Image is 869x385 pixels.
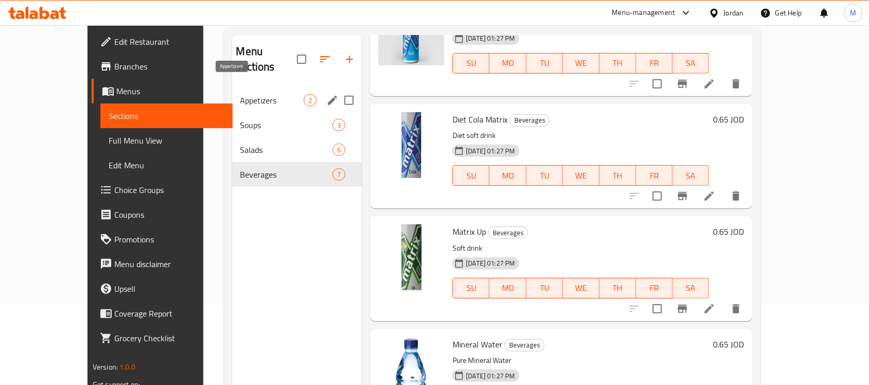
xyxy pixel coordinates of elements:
[100,103,233,128] a: Sections
[703,303,716,315] a: Edit menu item
[232,137,362,162] div: Salads6
[325,93,340,108] button: edit
[647,73,668,95] span: Select to update
[510,114,549,126] span: Beverages
[714,112,744,127] h6: 0.65 JOD
[714,337,744,352] h6: 0.65 JOD
[240,119,333,131] span: Soups
[114,233,224,246] span: Promotions
[236,44,298,75] h2: Menu sections
[488,226,528,239] div: Beverages
[92,178,233,202] a: Choice Groups
[337,47,362,72] button: Add section
[636,278,673,299] button: FR
[677,56,705,71] span: SA
[531,168,559,183] span: TU
[457,56,485,71] span: SU
[114,208,224,221] span: Coupons
[600,53,636,74] button: TH
[563,278,600,299] button: WE
[109,159,224,171] span: Edit Menu
[567,281,596,295] span: WE
[240,144,333,156] span: Salads
[114,60,224,73] span: Branches
[109,110,224,122] span: Sections
[312,47,337,72] span: Sort sections
[92,79,233,103] a: Menus
[703,78,716,90] a: Edit menu item
[114,332,224,344] span: Grocery Checklist
[673,278,709,299] button: SA
[850,7,857,19] span: M
[93,360,118,374] span: Version:
[240,168,333,181] span: Beverages
[457,281,485,295] span: SU
[333,120,345,130] span: 3
[462,371,519,381] span: [DATE] 01:27 PM
[714,224,744,239] h6: 0.65 JOD
[232,162,362,187] div: Beverages7
[563,53,600,74] button: WE
[636,165,673,186] button: FR
[567,168,596,183] span: WE
[100,128,233,153] a: Full Menu View
[670,296,695,321] button: Branch-specific-item
[119,360,135,374] span: 1.0.0
[92,252,233,276] a: Menu disclaimer
[490,53,526,74] button: MO
[527,53,563,74] button: TU
[453,129,709,142] p: Diet soft drink
[232,84,362,191] nav: Menu sections
[600,165,636,186] button: TH
[453,165,490,186] button: SU
[677,168,705,183] span: SA
[724,184,749,208] button: delete
[494,56,522,71] span: MO
[333,168,345,181] div: items
[604,56,632,71] span: TH
[114,36,224,48] span: Edit Restaurant
[677,281,705,295] span: SA
[453,354,709,367] p: Pure Mineral Water
[92,301,233,326] a: Coverage Report
[673,53,709,74] button: SA
[453,53,490,74] button: SU
[304,96,316,106] span: 2
[462,258,519,268] span: [DATE] 01:27 PM
[600,278,636,299] button: TH
[647,298,668,320] span: Select to update
[527,165,563,186] button: TU
[505,339,545,352] div: Beverages
[640,56,669,71] span: FR
[304,94,317,107] div: items
[291,48,312,70] span: Select all sections
[114,258,224,270] span: Menu disclaimer
[92,54,233,79] a: Branches
[457,168,485,183] span: SU
[92,326,233,351] a: Grocery Checklist
[114,283,224,295] span: Upsell
[490,165,526,186] button: MO
[724,7,744,19] div: Jordan
[489,227,528,239] span: Beverages
[670,184,695,208] button: Branch-specific-item
[92,227,233,252] a: Promotions
[109,134,224,147] span: Full Menu View
[92,202,233,227] a: Coupons
[92,276,233,301] a: Upsell
[232,88,362,113] div: Appetizers2edit
[604,168,632,183] span: TH
[636,53,673,74] button: FR
[510,114,550,127] div: Beverages
[670,72,695,96] button: Branch-specific-item
[640,281,669,295] span: FR
[240,94,304,107] span: Appetizers
[703,190,716,202] a: Edit menu item
[378,224,444,290] img: Matrix Up
[453,337,502,352] span: Mineral Water
[640,168,669,183] span: FR
[92,29,233,54] a: Edit Restaurant
[462,33,519,43] span: [DATE] 01:27 PM
[333,170,345,180] span: 7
